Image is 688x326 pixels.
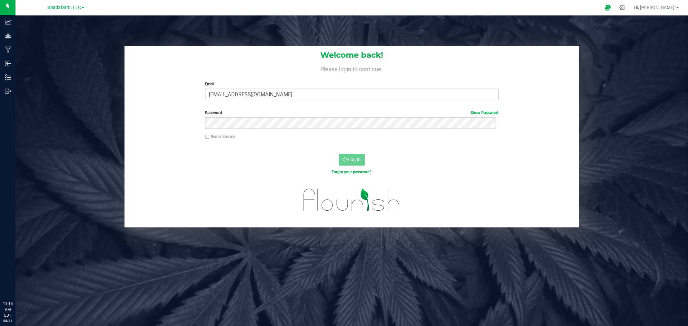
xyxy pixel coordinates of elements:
inline-svg: Grow [5,33,11,39]
inline-svg: Inventory [5,74,11,81]
inline-svg: Outbound [5,88,11,94]
inline-svg: Analytics [5,19,11,25]
span: Log In [348,157,361,162]
inline-svg: Inbound [5,60,11,67]
span: Hi, [PERSON_NAME]! [634,5,676,10]
label: Email [205,81,499,87]
inline-svg: Manufacturing [5,46,11,53]
p: 08/21 [3,318,13,323]
span: Open Ecommerce Menu [601,1,615,14]
span: Spadafarm, LLC [47,5,81,10]
div: Manage settings [618,5,626,11]
h1: Welcome back! [125,51,579,59]
img: flourish_logo.svg [295,182,409,218]
p: 11:14 AM EDT [3,301,13,318]
label: Remember me [205,134,235,139]
button: Log In [339,154,365,166]
a: Forgot your password? [332,170,372,174]
h4: Please login to continue. [125,64,579,72]
input: Remember me [205,135,210,139]
span: Password [205,110,222,115]
a: Show Password [471,110,499,115]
